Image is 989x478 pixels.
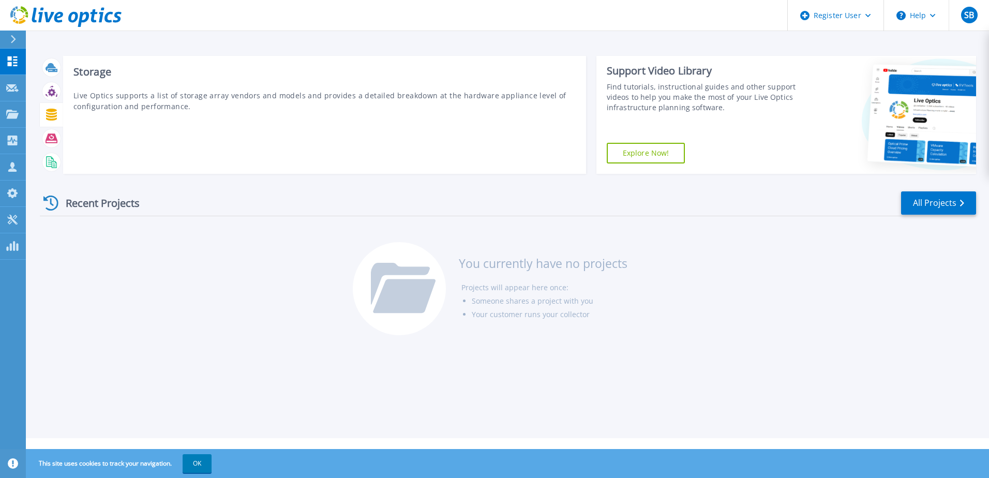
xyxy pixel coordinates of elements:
div: Support Video Library [607,64,800,78]
li: Projects will appear here once: [461,281,627,294]
li: Your customer runs your collector [472,308,627,321]
span: This site uses cookies to track your navigation. [28,454,212,473]
button: OK [183,454,212,473]
a: Explore Now! [607,143,685,163]
p: Live Optics supports a list of storage array vendors and models and provides a detailed breakdown... [73,90,576,112]
div: Find tutorials, instructional guides and other support videos to help you make the most of your L... [607,82,800,113]
h3: Storage [73,66,576,78]
h3: You currently have no projects [459,258,627,269]
a: All Projects [901,191,976,215]
span: SB [964,11,974,19]
div: Recent Projects [40,190,154,216]
li: Someone shares a project with you [472,294,627,308]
